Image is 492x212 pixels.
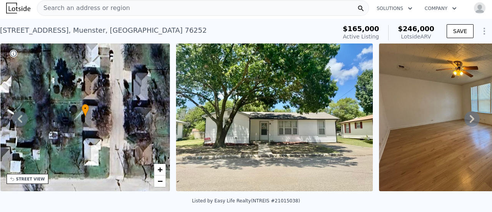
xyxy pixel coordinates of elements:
[81,105,89,112] span: •
[371,2,419,15] button: Solutions
[343,25,379,33] span: $165,000
[158,176,163,186] span: −
[398,33,434,40] div: Lotside ARV
[474,2,486,14] img: avatar
[81,104,89,117] div: •
[154,175,166,187] a: Zoom out
[398,25,434,33] span: $246,000
[158,165,163,174] span: +
[447,24,474,38] button: SAVE
[16,176,45,182] div: STREET VIEW
[192,198,300,204] div: Listed by Easy Life Realty (NTREIS #21015038)
[176,43,373,191] img: Sale: 167279273 Parcel: 111767301
[37,3,130,13] span: Search an address or region
[154,164,166,175] a: Zoom in
[6,3,30,13] img: Lotside
[477,23,492,39] button: Show Options
[419,2,463,15] button: Company
[343,33,379,40] span: Active Listing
